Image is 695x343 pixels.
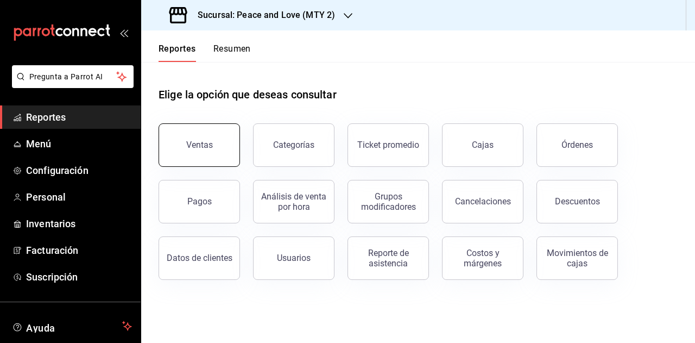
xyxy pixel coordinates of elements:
[253,236,334,280] button: Usuarios
[159,86,337,103] h1: Elige la opción que deseas consultar
[357,140,419,150] div: Ticket promedio
[442,236,523,280] button: Costos y márgenes
[12,65,134,88] button: Pregunta a Parrot AI
[119,28,128,37] button: open_drawer_menu
[159,236,240,280] button: Datos de clientes
[159,123,240,167] button: Ventas
[29,71,117,83] span: Pregunta a Parrot AI
[159,43,251,62] div: navigation tabs
[442,180,523,223] button: Cancelaciones
[536,180,618,223] button: Descuentos
[159,180,240,223] button: Pagos
[189,9,335,22] h3: Sucursal: Peace and Love (MTY 2)
[8,79,134,90] a: Pregunta a Parrot AI
[449,248,516,269] div: Costos y márgenes
[213,43,251,62] button: Resumen
[26,136,132,151] span: Menú
[347,180,429,223] button: Grupos modificadores
[536,123,618,167] button: Órdenes
[159,43,196,62] button: Reportes
[260,191,327,212] div: Análisis de venta por hora
[355,191,422,212] div: Grupos modificadores
[561,140,593,150] div: Órdenes
[26,216,132,231] span: Inventarios
[186,140,213,150] div: Ventas
[26,320,118,333] span: Ayuda
[253,180,334,223] button: Análisis de venta por hora
[455,196,511,207] div: Cancelaciones
[273,140,314,150] div: Categorías
[187,196,212,207] div: Pagos
[277,253,311,263] div: Usuarios
[253,123,334,167] button: Categorías
[26,270,132,284] span: Suscripción
[26,190,132,204] span: Personal
[347,236,429,280] button: Reporte de asistencia
[544,248,611,269] div: Movimientos de cajas
[347,123,429,167] button: Ticket promedio
[26,243,132,258] span: Facturación
[167,253,232,263] div: Datos de clientes
[555,196,600,207] div: Descuentos
[472,140,494,150] div: Cajas
[355,248,422,269] div: Reporte de asistencia
[26,110,132,124] span: Reportes
[26,163,132,178] span: Configuración
[536,236,618,280] button: Movimientos de cajas
[442,123,523,167] button: Cajas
